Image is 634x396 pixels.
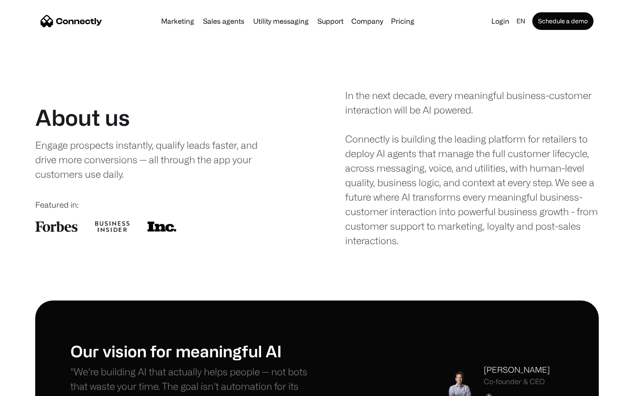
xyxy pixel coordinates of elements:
div: en [516,15,525,27]
aside: Language selected: English [9,380,53,393]
a: Marketing [158,18,198,25]
div: In the next decade, every meaningful business-customer interaction will be AI powered. Connectly ... [345,88,599,248]
ul: Language list [18,381,53,393]
div: Featured in: [35,199,289,211]
a: Login [488,15,513,27]
a: Utility messaging [250,18,312,25]
a: Sales agents [199,18,248,25]
div: Co-founder & CEO [484,378,550,386]
div: Company [351,15,383,27]
div: Engage prospects instantly, qualify leads faster, and drive more conversions — all through the ap... [35,138,276,181]
a: Pricing [387,18,418,25]
a: Schedule a demo [532,12,593,30]
h1: Our vision for meaningful AI [70,341,317,360]
a: Support [314,18,347,25]
div: [PERSON_NAME] [484,364,550,376]
h1: About us [35,104,130,131]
